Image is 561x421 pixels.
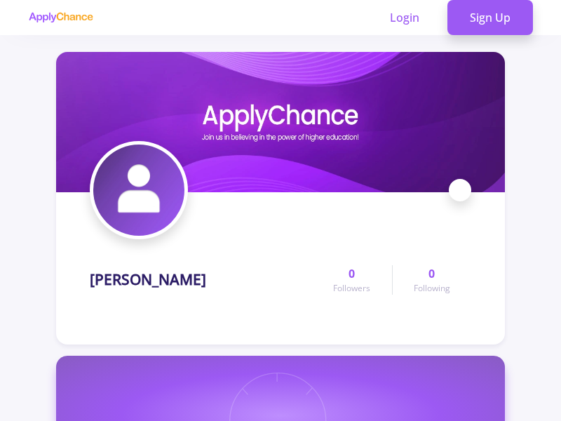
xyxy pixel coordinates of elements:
a: 0Followers [312,265,391,295]
span: 0 [428,265,435,282]
span: Following [414,282,450,295]
h1: [PERSON_NAME] [90,271,206,288]
a: 0Following [392,265,471,295]
img: Niloofar Nasrcover image [56,52,505,192]
span: Followers [333,282,370,295]
img: applychance logo text only [28,12,93,23]
img: Niloofar Nasravatar [93,145,184,236]
span: 0 [349,265,355,282]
